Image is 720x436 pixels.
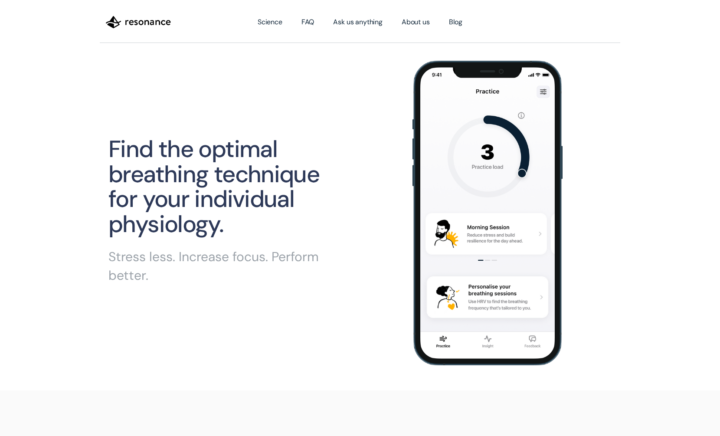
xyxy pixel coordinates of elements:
[439,10,472,34] a: Blog
[324,10,392,34] a: Ask us anything
[248,10,292,34] a: Science
[100,9,177,36] a: home
[108,247,348,285] p: Stress less. Increase focus. Perform better.
[108,137,348,237] h1: Find the optimal breathing technique for your individual physiology.
[412,61,571,365] img: An app screenshot showing realtime heart rate data
[292,10,324,34] a: FAQ
[392,10,439,34] a: About us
